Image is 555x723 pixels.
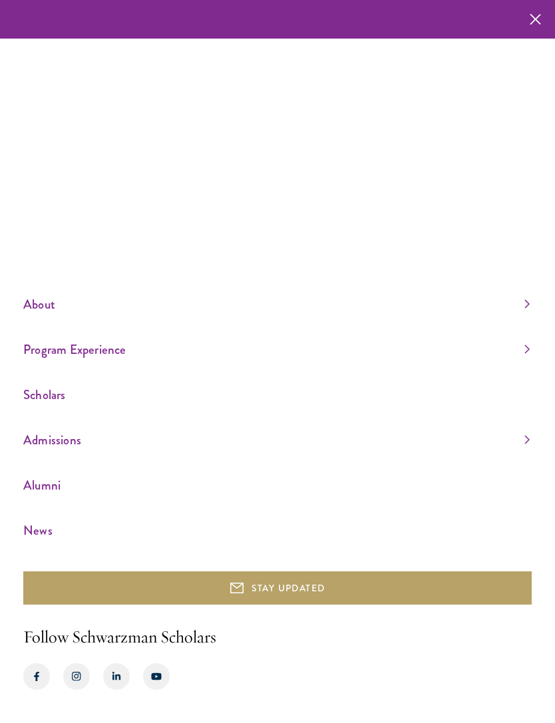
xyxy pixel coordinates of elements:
[23,429,530,451] a: Admissions
[23,339,530,361] a: Program Experience
[23,474,530,496] a: Alumni
[23,519,530,541] a: News
[23,625,532,650] h2: Follow Schwarzman Scholars
[23,293,530,315] a: About
[23,571,532,605] button: STAY UPDATED
[23,384,530,406] a: Scholars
